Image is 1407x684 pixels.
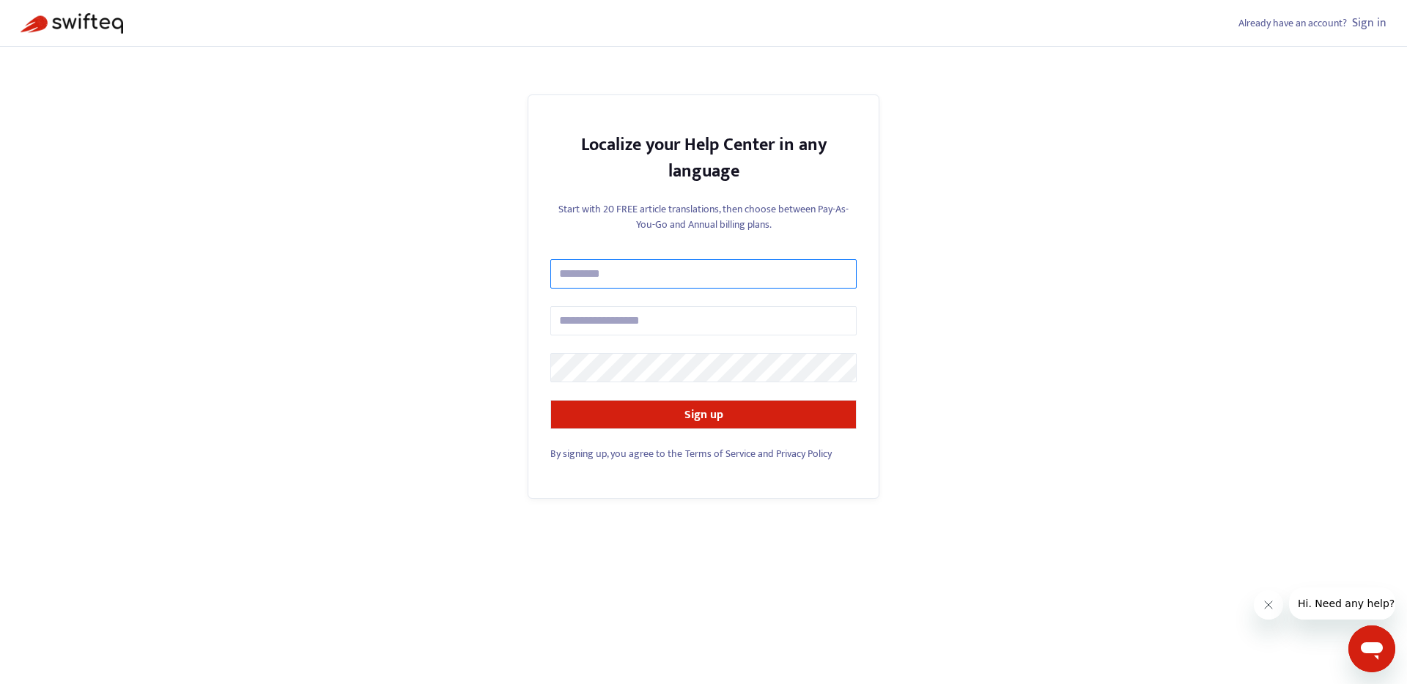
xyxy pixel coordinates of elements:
img: Swifteq [21,13,123,34]
strong: Sign up [684,405,723,425]
iframe: メッセージを閉じる [1254,590,1283,620]
a: Privacy Policy [776,445,832,462]
div: and [550,446,857,461]
a: Sign in [1352,13,1386,33]
span: Already have an account? [1238,15,1347,31]
p: Start with 20 FREE article translations, then choose between Pay-As-You-Go and Annual billing plans. [550,201,857,232]
button: Sign up [550,400,857,429]
iframe: メッセージングウィンドウを開くボタン [1348,625,1395,672]
strong: Localize your Help Center in any language [581,130,827,186]
a: Terms of Service [685,445,756,462]
span: By signing up, you agree to the [550,445,682,462]
iframe: 会社からのメッセージ [1289,587,1395,620]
